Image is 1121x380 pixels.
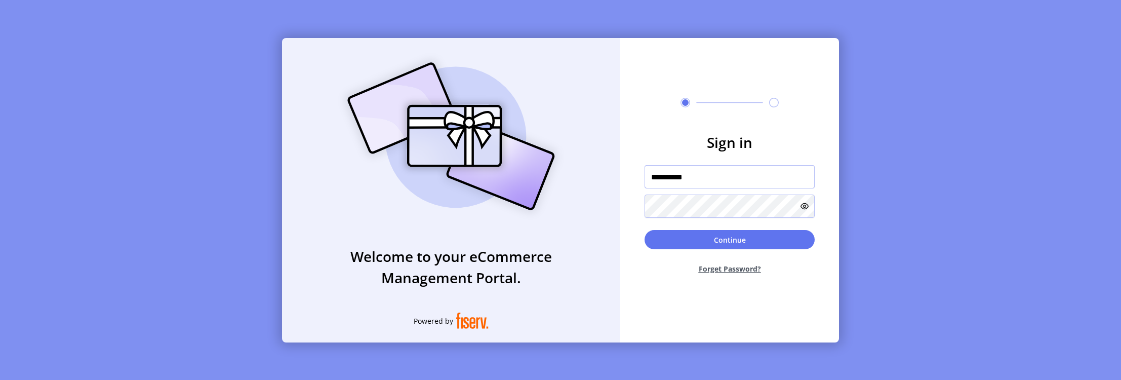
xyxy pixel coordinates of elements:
button: Continue [645,230,815,249]
h3: Sign in [645,132,815,153]
span: Powered by [414,316,453,326]
button: Forget Password? [645,255,815,282]
h3: Welcome to your eCommerce Management Portal. [282,246,620,288]
img: card_Illustration.svg [332,51,570,221]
